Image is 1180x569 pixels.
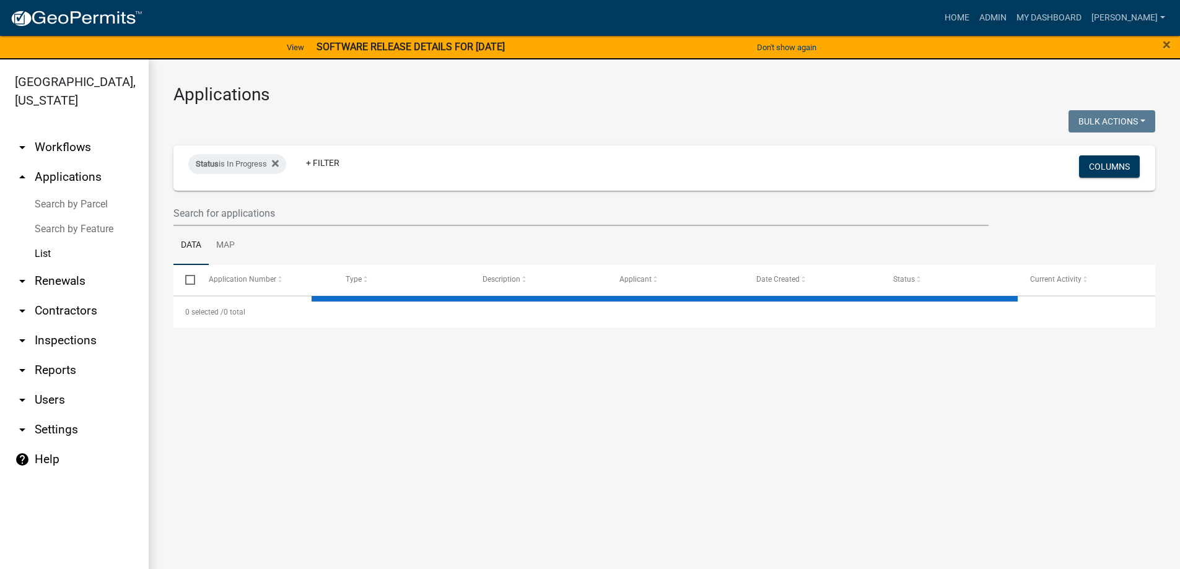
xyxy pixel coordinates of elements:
[619,275,652,284] span: Applicant
[15,170,30,185] i: arrow_drop_up
[974,6,1012,30] a: Admin
[282,37,309,58] a: View
[1012,6,1086,30] a: My Dashboard
[940,6,974,30] a: Home
[752,37,821,58] button: Don't show again
[1163,37,1171,52] button: Close
[15,452,30,467] i: help
[15,303,30,318] i: arrow_drop_down
[196,159,219,168] span: Status
[483,275,520,284] span: Description
[745,265,881,295] datatable-header-cell: Date Created
[15,333,30,348] i: arrow_drop_down
[15,422,30,437] i: arrow_drop_down
[334,265,471,295] datatable-header-cell: Type
[756,275,800,284] span: Date Created
[1069,110,1155,132] button: Bulk Actions
[15,140,30,155] i: arrow_drop_down
[188,154,286,174] div: is In Progress
[346,275,362,284] span: Type
[1086,6,1170,30] a: [PERSON_NAME]
[296,152,349,174] a: + Filter
[173,265,197,295] datatable-header-cell: Select
[15,363,30,378] i: arrow_drop_down
[1163,36,1171,53] span: ×
[173,84,1155,105] h3: Applications
[209,275,277,284] span: Application Number
[173,201,989,226] input: Search for applications
[173,297,1155,328] div: 0 total
[608,265,745,295] datatable-header-cell: Applicant
[209,226,242,266] a: Map
[881,265,1018,295] datatable-header-cell: Status
[173,226,209,266] a: Data
[185,308,224,316] span: 0 selected /
[15,274,30,289] i: arrow_drop_down
[1018,265,1155,295] datatable-header-cell: Current Activity
[15,393,30,407] i: arrow_drop_down
[471,265,608,295] datatable-header-cell: Description
[197,265,334,295] datatable-header-cell: Application Number
[317,41,505,53] strong: SOFTWARE RELEASE DETAILS FOR [DATE]
[1079,155,1140,178] button: Columns
[893,275,915,284] span: Status
[1030,275,1082,284] span: Current Activity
